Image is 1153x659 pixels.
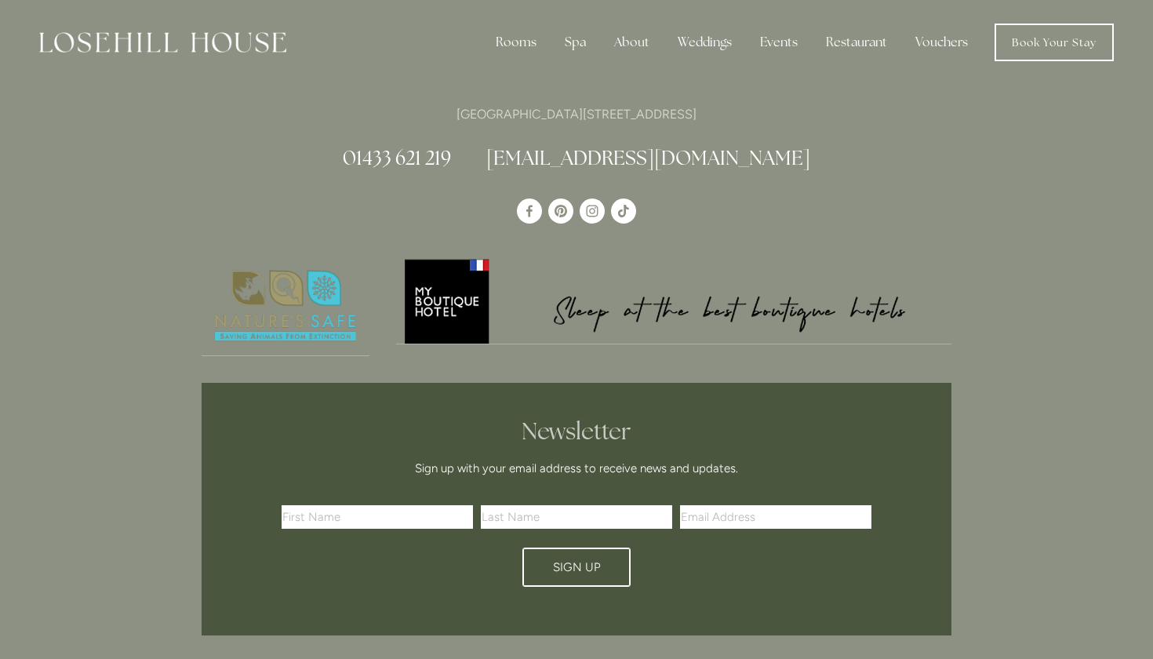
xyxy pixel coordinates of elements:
input: Email Address [680,505,871,529]
div: Rooms [483,27,549,58]
div: About [602,27,662,58]
a: Instagram [580,198,605,224]
img: Nature's Safe - Logo [202,257,369,355]
input: First Name [282,505,473,529]
input: Last Name [481,505,672,529]
a: 01433 621 219 [343,145,451,170]
a: Nature's Safe - Logo [202,257,369,356]
div: Spa [552,27,598,58]
img: My Boutique Hotel - Logo [396,257,952,344]
div: Events [747,27,810,58]
p: Sign up with your email address to receive news and updates. [287,459,866,478]
div: Restaurant [813,27,900,58]
p: [GEOGRAPHIC_DATA][STREET_ADDRESS] [202,104,951,125]
h2: Newsletter [287,417,866,446]
a: Vouchers [903,27,980,58]
span: Sign Up [553,560,601,574]
a: TikTok [611,198,636,224]
a: Pinterest [548,198,573,224]
a: [EMAIL_ADDRESS][DOMAIN_NAME] [486,145,810,170]
a: Book Your Stay [995,24,1114,61]
img: Losehill House [39,32,286,53]
a: Losehill House Hotel & Spa [517,198,542,224]
button: Sign Up [522,548,631,587]
div: Weddings [665,27,744,58]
